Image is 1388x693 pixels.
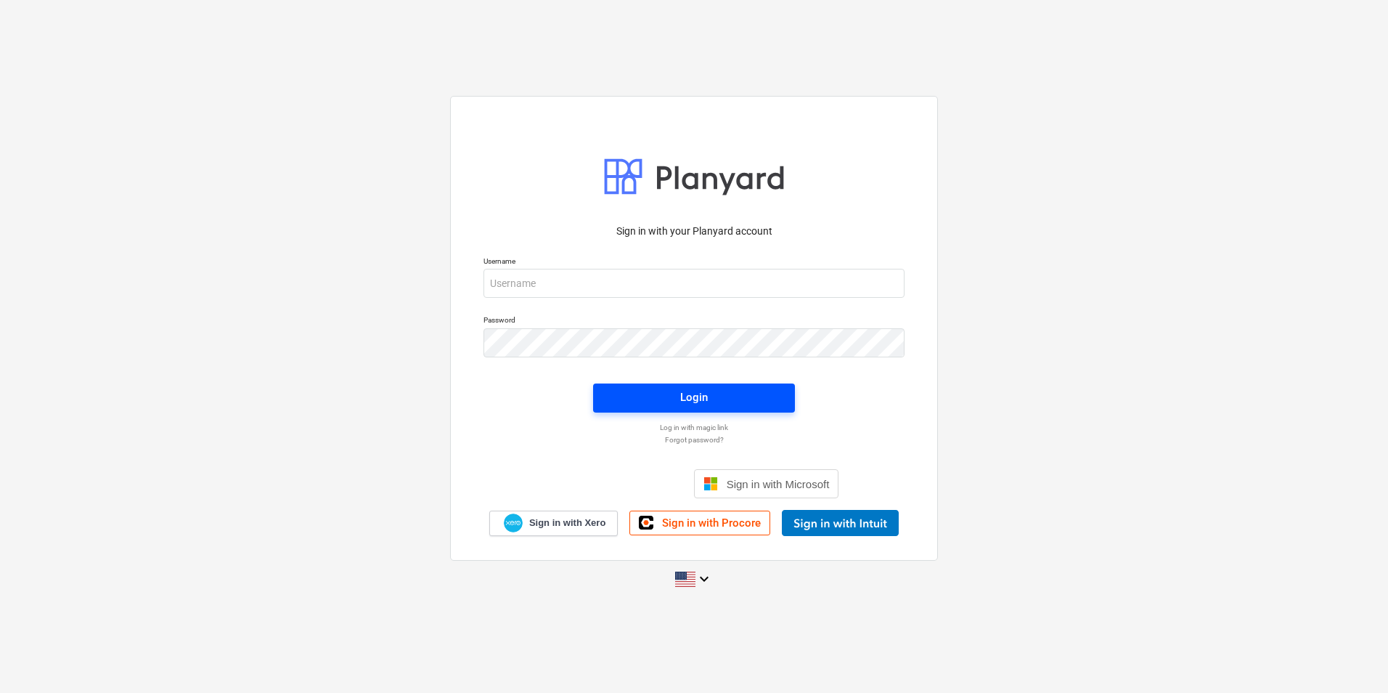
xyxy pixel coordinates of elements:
img: Microsoft logo [703,477,718,491]
p: Username [483,256,905,269]
span: Sign in with Microsoft [727,478,830,490]
a: Sign in with Xero [489,511,619,536]
p: Sign in with your Planyard account [483,224,905,239]
a: Sign in with Procore [629,511,770,535]
img: Xero logo [504,514,523,533]
div: Login [680,388,708,407]
p: Password [483,315,905,328]
input: Username [483,269,905,298]
a: Log in with magic link [476,423,912,432]
button: Login [593,384,795,413]
span: Sign in with Procore [662,516,761,530]
i: keyboard_arrow_down [695,570,713,588]
iframe: Chat Widget [1315,623,1388,693]
span: Sign in with Xero [529,516,605,530]
a: Forgot password? [476,435,912,445]
iframe: Sign in with Google Button [542,468,690,500]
